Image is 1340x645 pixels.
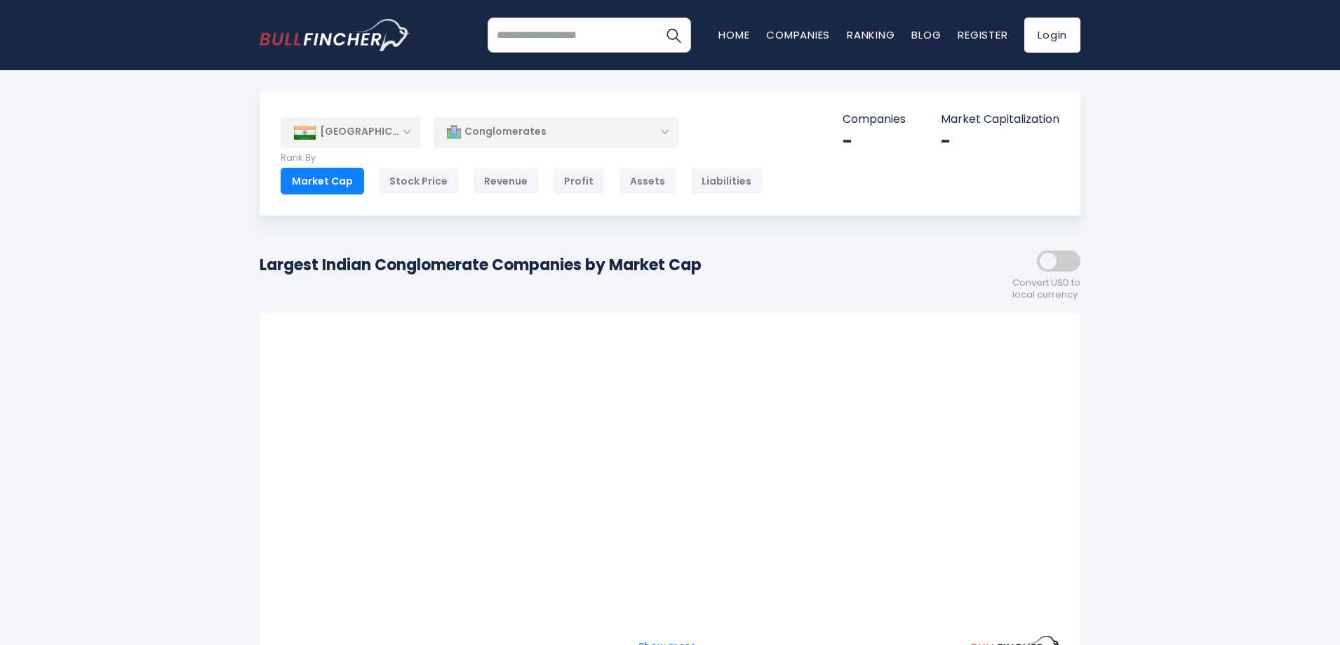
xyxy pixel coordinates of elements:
[843,112,906,127] p: Companies
[260,253,702,277] h1: Largest Indian Conglomerate Companies by Market Cap
[911,27,941,42] a: Blog
[434,116,679,148] div: Conglomerates
[941,131,1059,152] div: -
[958,27,1007,42] a: Register
[843,131,906,152] div: -
[847,27,895,42] a: Ranking
[766,27,830,42] a: Companies
[1012,277,1080,301] span: Convert USD to local currency
[619,168,676,194] div: Assets
[553,168,605,194] div: Profit
[378,168,459,194] div: Stock Price
[260,19,410,51] a: Go to homepage
[281,168,364,194] div: Market Cap
[690,168,763,194] div: Liabilities
[281,152,763,164] p: Rank By
[718,27,749,42] a: Home
[281,117,421,147] div: [GEOGRAPHIC_DATA]
[941,112,1059,127] p: Market Capitalization
[1024,18,1080,53] a: Login
[656,18,691,53] button: Search
[473,168,539,194] div: Revenue
[260,19,410,51] img: bullfincher logo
